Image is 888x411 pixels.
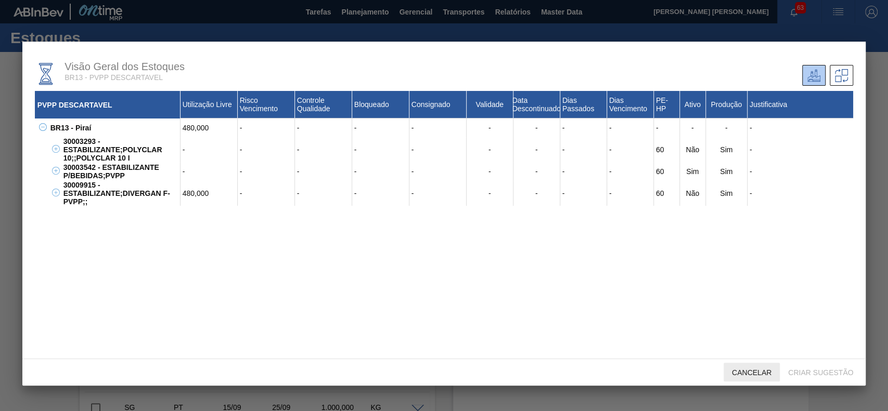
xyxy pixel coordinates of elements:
div: - [181,162,238,181]
div: 30003293 - ESTABILIZANTE;POLYCLAR 10;;POLYCLAR 10 I [61,137,181,162]
button: Cancelar [724,363,780,381]
div: - [352,137,409,162]
div: - [513,118,560,137]
div: - [607,118,654,137]
div: - [295,181,352,206]
div: 30009915 - ESTABILIZANTE;DIVERGAN F-PVPP;; [61,181,181,206]
div: - [560,162,607,181]
div: - [654,118,680,137]
div: - [238,181,295,206]
div: - [467,118,513,137]
div: - [748,118,854,137]
div: - [607,137,654,162]
div: Justificativa [748,91,854,118]
div: - [560,137,607,162]
div: - [706,118,748,137]
div: Não [680,181,706,206]
div: Dias Vencimento [607,91,654,118]
div: Data Descontinuado [513,91,560,118]
div: 60 [654,137,680,162]
div: PE-HP [654,91,680,118]
span: Visão Geral dos Estoques [65,61,185,72]
div: - [181,137,238,162]
div: 60 [654,162,680,181]
div: - [513,181,560,206]
div: - [352,181,409,206]
div: Sim [706,181,748,206]
div: Consignado [409,91,467,118]
div: - [513,137,560,162]
div: - [295,162,352,181]
div: Sim [706,162,748,181]
div: Ativo [680,91,706,118]
div: - [352,118,409,137]
div: - [560,118,607,137]
div: Unidade Atual/ Unidades [802,65,826,86]
div: - [748,162,854,181]
div: 480,000 [181,118,238,137]
div: 480,000 [181,181,238,206]
button: Criar sugestão [780,363,861,381]
div: - [467,181,513,206]
div: - [467,137,513,162]
div: - [409,162,467,181]
div: - [238,118,295,137]
span: Cancelar [724,368,780,377]
span: Criar sugestão [780,368,861,377]
div: - [409,118,467,137]
div: - [607,162,654,181]
div: Controle Qualidade [295,91,352,118]
div: BR13 - Piraí [48,118,181,137]
div: - [748,137,854,162]
div: Sim [706,137,748,162]
div: - [409,181,467,206]
div: - [295,118,352,137]
div: Bloqueado [352,91,409,118]
div: - [748,181,854,206]
div: PVPP DESCARTAVEL [35,91,181,118]
div: - [607,181,654,206]
span: BR13 - PVPP DESCARTAVEL [65,73,163,82]
div: - [680,118,706,137]
div: - [467,162,513,181]
div: Validade [467,91,513,118]
div: Não [680,137,706,162]
div: Utilização Livre [181,91,238,118]
div: Produção [706,91,748,118]
div: 60 [654,181,680,206]
div: - [238,137,295,162]
div: - [513,162,560,181]
div: - [352,162,409,181]
div: Sim [680,162,706,181]
div: Sugestões de Trasferência [830,65,853,86]
div: 30003542 - ESTABILIZANTE P/BEBIDAS;PVPP [61,162,181,181]
div: - [238,162,295,181]
div: - [295,137,352,162]
div: - [560,181,607,206]
div: - [409,137,467,162]
div: Risco Vencimento [238,91,295,118]
div: Dias Passados [560,91,607,118]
